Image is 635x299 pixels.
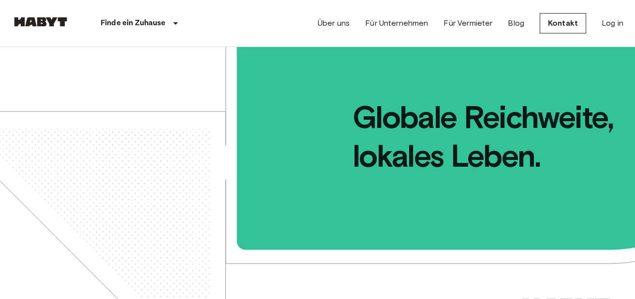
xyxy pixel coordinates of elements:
[602,17,623,29] a: Log in
[443,17,492,29] a: Für Vermieter
[12,17,70,27] img: Habyt
[540,13,586,33] a: Kontakt
[365,17,428,29] a: Für Unternehmen
[101,17,166,29] p: Finde ein Zuhause
[508,17,524,29] a: Blog
[238,47,635,175] span: Globale Reichweite, lokales Leben.
[318,17,350,29] a: Über uns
